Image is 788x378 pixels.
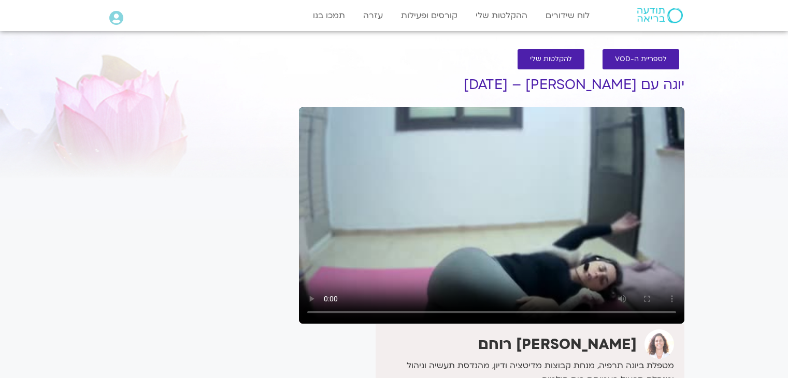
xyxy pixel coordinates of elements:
a: תמכו בנו [308,6,350,25]
img: אורנה סמלסון רוחם [644,329,674,359]
a: לוח שידורים [540,6,595,25]
img: תודעה בריאה [637,8,683,23]
a: להקלטות שלי [518,49,584,69]
a: עזרה [358,6,388,25]
span: לספריית ה-VOD [615,55,667,63]
a: לספריית ה-VOD [603,49,679,69]
a: ההקלטות שלי [470,6,533,25]
a: קורסים ופעילות [396,6,463,25]
span: להקלטות שלי [530,55,572,63]
strong: [PERSON_NAME] רוחם [478,335,637,354]
h1: יוגה עם [PERSON_NAME] – [DATE] [299,77,684,93]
